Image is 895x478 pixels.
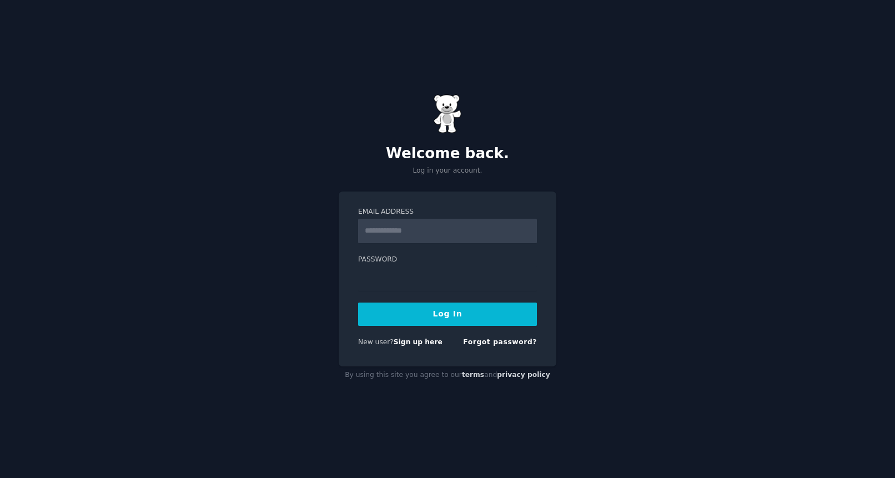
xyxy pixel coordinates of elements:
[358,255,537,265] label: Password
[358,207,537,217] label: Email Address
[339,166,556,176] p: Log in your account.
[339,145,556,163] h2: Welcome back.
[434,94,461,133] img: Gummy Bear
[462,371,484,379] a: terms
[339,366,556,384] div: By using this site you agree to our and
[394,338,443,346] a: Sign up here
[497,371,550,379] a: privacy policy
[463,338,537,346] a: Forgot password?
[358,303,537,326] button: Log In
[358,338,394,346] span: New user?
